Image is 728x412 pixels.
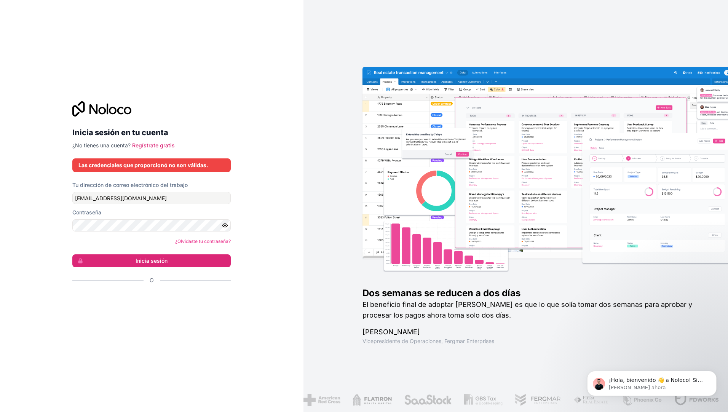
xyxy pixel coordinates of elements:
[175,238,231,244] a: ¿Olvidaste tu contraseña?
[69,292,228,309] iframe: Botón Iniciar sesión con Google
[576,355,728,408] iframe: Intercom notifications message
[303,394,340,406] img: /activos/american-red-cross-BAupjrZR.png
[72,219,231,232] input: Contraseña
[72,142,131,149] span: ¿No tienes una cuenta?
[573,394,609,406] img: /activos/fiera-fwj2N5v4.png
[362,327,704,337] h1: [PERSON_NAME]
[136,257,168,265] font: Inicia sesión
[72,209,101,216] label: Contraseña
[362,287,704,299] h1: Dos semanas se reducen a dos días
[132,142,175,149] a: Regístrate gratis
[72,254,231,267] button: Inicia sesión
[362,337,704,345] h1: Vicepresidente de Operaciones, Fergmar Enterprises
[150,276,154,284] span: O
[72,126,231,139] h2: Inicia sesión en tu cuenta
[78,161,225,169] div: Las credenciales que proporcionó no son válidas.
[72,181,188,189] label: Tu dirección de correo electrónico del trabajo
[362,299,704,321] h2: El beneficio final de adoptar [PERSON_NAME] es que lo que solía tomar dos semanas para aprobar y ...
[353,394,392,406] img: /activos/flatiron-C8eUkumj.png
[464,394,503,406] img: /activos/gbstax-C-GtDUiK.png
[72,192,231,204] input: Dirección de correo electrónico
[404,394,452,406] img: /activos/saastock-C6Zbiodz.png
[515,394,561,406] img: /activos/fergmar-CudnrXN5.png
